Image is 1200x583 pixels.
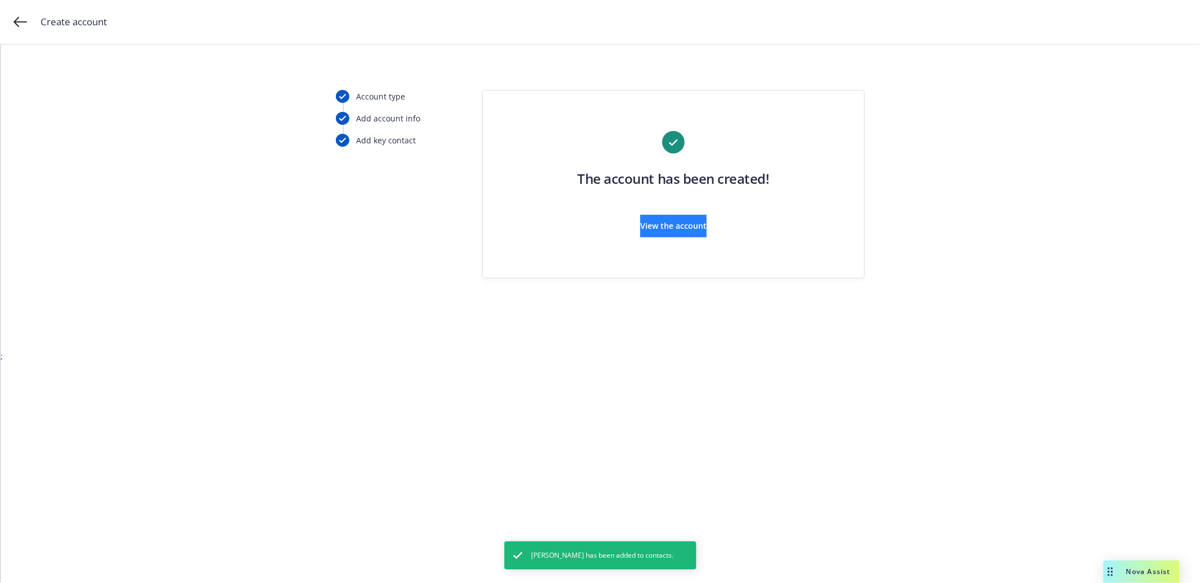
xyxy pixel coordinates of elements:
[640,220,707,231] span: View the account
[41,15,107,29] span: Create account
[640,215,707,237] button: View the account
[356,91,405,102] div: Account type
[531,550,673,561] span: [PERSON_NAME] has been added to contacts.
[1103,561,1117,583] div: Drag to move
[356,134,416,146] div: Add key contact
[577,169,769,188] h1: The account has been created!
[1103,561,1180,583] button: Nova Assist
[1126,567,1171,576] span: Nova Assist
[356,112,420,124] div: Add account info
[1,45,1200,583] div: ;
